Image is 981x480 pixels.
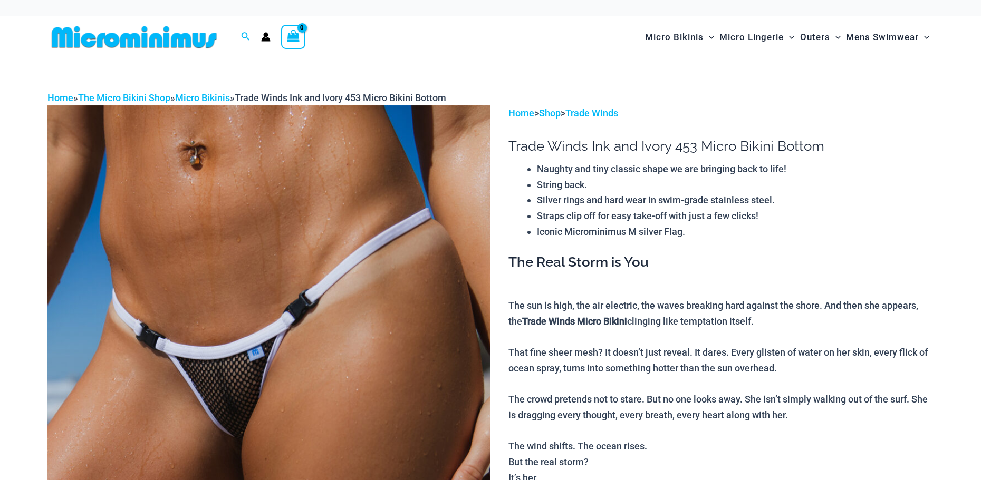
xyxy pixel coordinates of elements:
a: Trade Winds [565,107,618,119]
li: Silver rings and hard wear in swim-grade stainless steel. [537,192,934,208]
a: View Shopping Cart, empty [281,25,305,49]
a: OutersMenu ToggleMenu Toggle [797,21,843,53]
h3: The Real Storm is You [508,253,934,271]
a: Micro BikinisMenu ToggleMenu Toggle [642,21,717,53]
span: Mens Swimwear [846,24,919,51]
a: Home [47,92,73,103]
img: MM SHOP LOGO FLAT [47,25,221,49]
a: The Micro Bikini Shop [78,92,170,103]
h1: Trade Winds Ink and Ivory 453 Micro Bikini Bottom [508,138,934,154]
li: String back. [537,177,934,193]
span: Outers [800,24,830,51]
span: Micro Bikinis [645,24,704,51]
span: Micro Lingerie [719,24,784,51]
li: Straps clip off for easy take-off with just a few clicks! [537,208,934,224]
span: Menu Toggle [704,24,714,51]
span: Menu Toggle [830,24,841,51]
span: Menu Toggle [919,24,929,51]
span: Trade Winds Ink and Ivory 453 Micro Bikini Bottom [235,92,446,103]
a: Mens SwimwearMenu ToggleMenu Toggle [843,21,932,53]
a: Account icon link [261,32,271,42]
a: Home [508,107,534,119]
a: Micro LingerieMenu ToggleMenu Toggle [717,21,797,53]
span: Menu Toggle [784,24,794,51]
span: » » » [47,92,446,103]
a: Micro Bikinis [175,92,230,103]
a: Shop [539,107,561,119]
nav: Site Navigation [641,19,934,55]
li: Iconic Microminimus M silver Flag. [537,224,934,240]
p: > > [508,105,934,121]
a: Search icon link [241,31,251,44]
b: Trade Winds Micro Bikini [522,316,627,327]
li: Naughty and tiny classic shape we are bringing back to life! [537,161,934,177]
